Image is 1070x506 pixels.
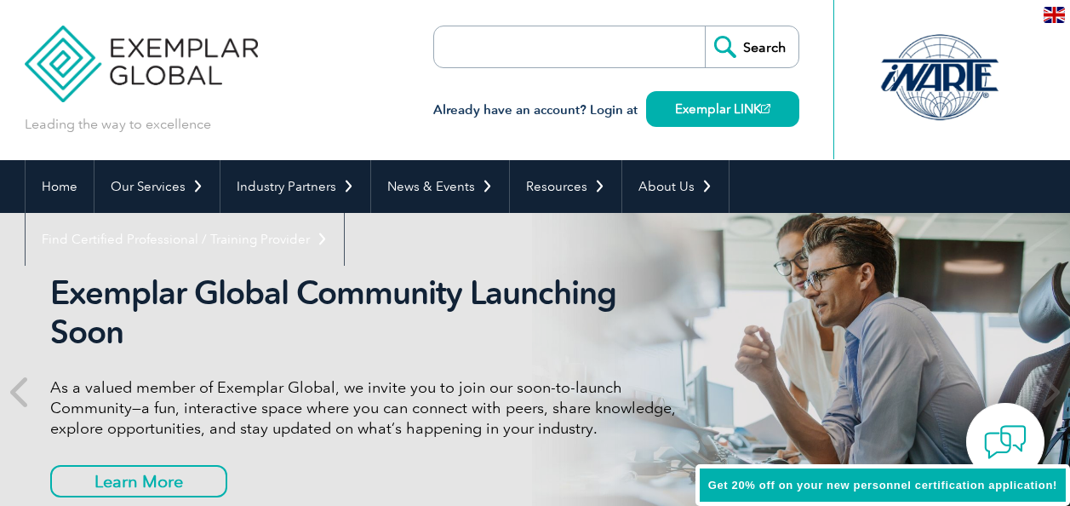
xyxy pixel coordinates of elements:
a: Resources [510,160,621,213]
img: open_square.png [761,104,770,113]
p: As a valued member of Exemplar Global, we invite you to join our soon-to-launch Community—a fun, ... [50,377,689,439]
h2: Exemplar Global Community Launching Soon [50,273,689,352]
a: About Us [622,160,729,213]
a: News & Events [371,160,509,213]
a: Learn More [50,465,227,497]
img: en [1044,7,1065,23]
span: Get 20% off on your new personnel certification application! [708,479,1057,492]
input: Search [705,26,798,67]
a: Our Services [94,160,220,213]
a: Exemplar LINK [646,91,799,127]
a: Home [26,160,94,213]
a: Industry Partners [220,160,370,213]
a: Find Certified Professional / Training Provider [26,213,344,266]
img: contact-chat.png [984,421,1027,463]
p: Leading the way to excellence [25,115,211,134]
h3: Already have an account? Login at [433,100,799,121]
